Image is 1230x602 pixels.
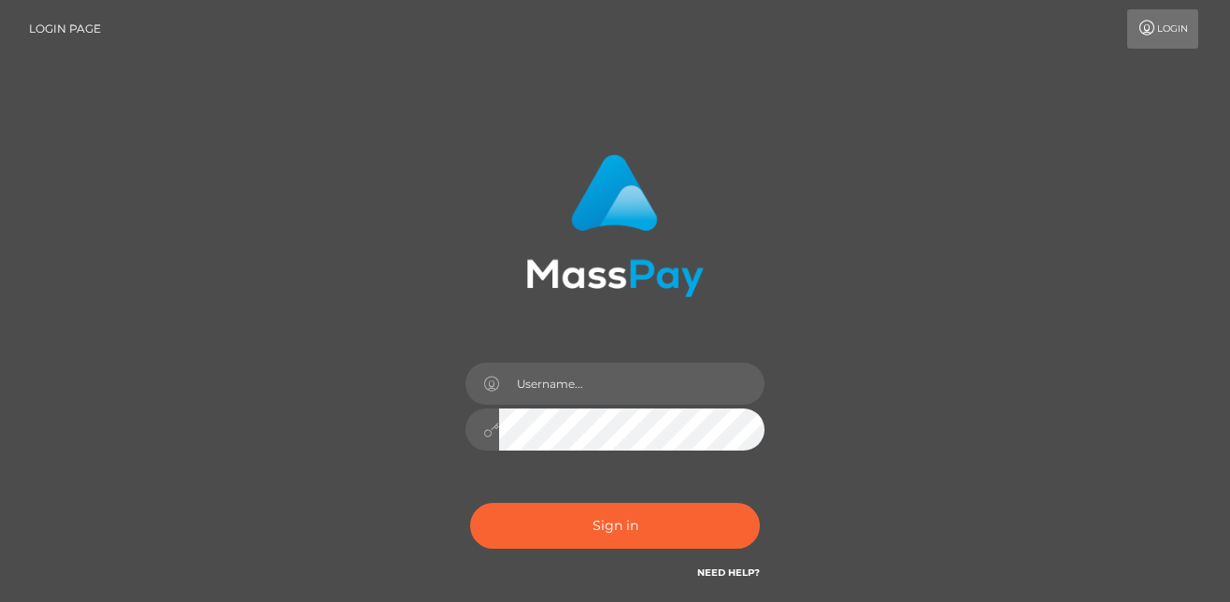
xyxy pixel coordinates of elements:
[1127,9,1198,49] a: Login
[29,9,101,49] a: Login Page
[526,154,704,297] img: MassPay Login
[470,503,760,549] button: Sign in
[499,363,765,405] input: Username...
[697,566,760,579] a: Need Help?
